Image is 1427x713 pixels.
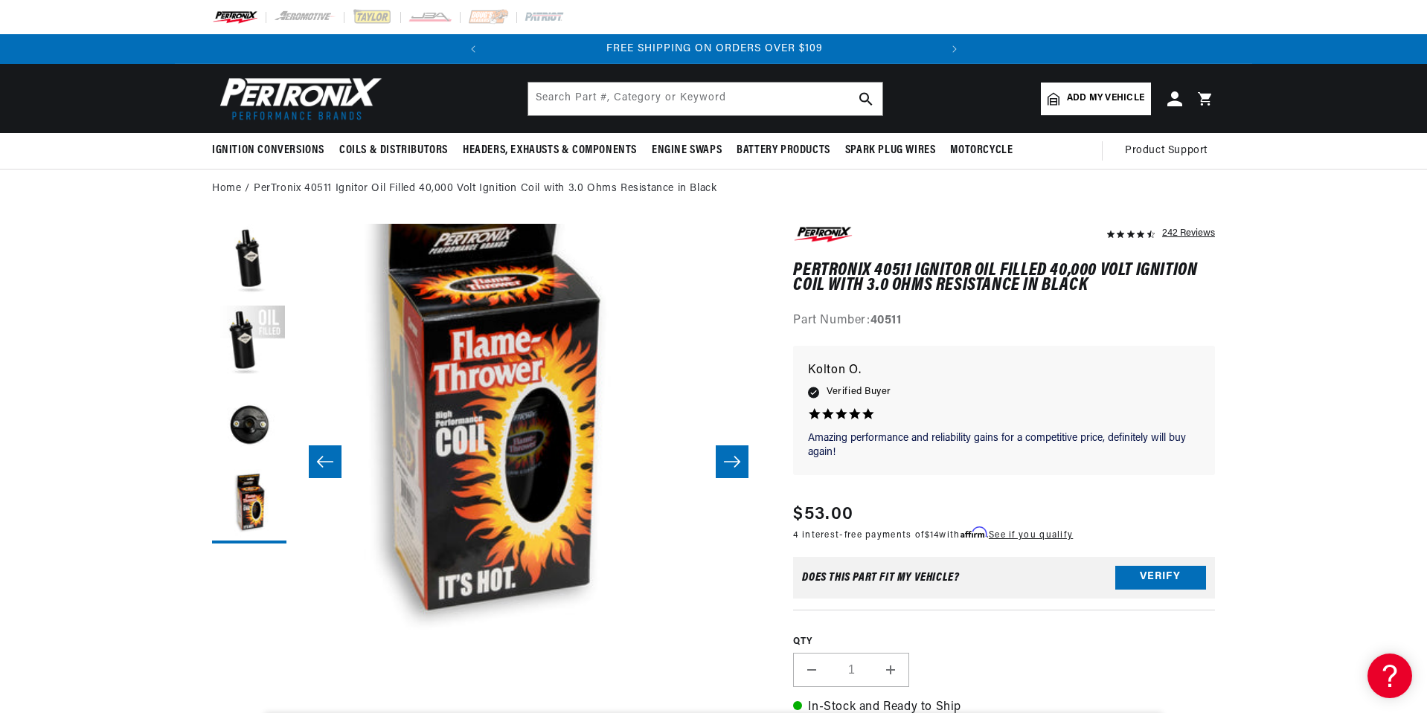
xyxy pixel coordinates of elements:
[309,445,341,478] button: Slide left
[1115,566,1206,590] button: Verify
[793,312,1215,331] div: Part Number:
[1162,224,1215,242] div: 242 Reviews
[950,143,1013,158] span: Motorcycle
[528,83,882,115] input: Search Part #, Category or Keyword
[1125,143,1208,159] span: Product Support
[212,133,332,168] summary: Ignition Conversions
[793,263,1215,294] h1: PerTronix 40511 Ignitor Oil Filled 40,000 Volt Ignition Coil with 3.0 Ohms Resistance in Black
[793,636,1215,648] label: QTY
[827,384,891,400] span: Verified Buyer
[212,181,241,197] a: Home
[838,133,943,168] summary: Spark Plug Wires
[212,143,324,158] span: Ignition Conversions
[943,133,1020,168] summary: Motorcycle
[793,501,853,528] span: $53.00
[1125,133,1215,169] summary: Product Support
[845,143,936,158] span: Spark Plug Wires
[212,224,286,298] button: Load image 1 in gallery view
[1041,83,1151,115] a: Add my vehicle
[652,143,722,158] span: Engine Swaps
[606,43,823,54] span: FREE SHIPPING ON ORDERS OVER $109
[339,143,448,158] span: Coils & Distributors
[489,41,940,57] div: 2 of 2
[870,314,902,326] strong: 40511
[802,572,959,584] div: Does This part fit My vehicle?
[1067,91,1144,106] span: Add my vehicle
[808,361,1200,381] p: Kolton O.
[212,387,286,462] button: Load image 3 in gallery view
[332,133,455,168] summary: Coils & Distributors
[212,306,286,380] button: Load image 2 in gallery view
[989,531,1073,540] a: See if you qualify - Learn more about Affirm Financing (opens in modal)
[940,34,969,64] button: Translation missing: en.sections.announcements.next_announcement
[808,431,1200,460] p: Amazing performance and reliability gains for a competitive price, definitely will buy again!
[212,224,763,700] media-gallery: Gallery Viewer
[212,73,383,124] img: Pertronix
[455,133,644,168] summary: Headers, Exhausts & Components
[212,469,286,543] button: Load image 4 in gallery view
[737,143,830,158] span: Battery Products
[961,527,987,538] span: Affirm
[254,181,716,197] a: PerTronix 40511 Ignitor Oil Filled 40,000 Volt Ignition Coil with 3.0 Ohms Resistance in Black
[925,531,940,540] span: $14
[644,133,729,168] summary: Engine Swaps
[850,83,882,115] button: search button
[489,41,940,57] div: Announcement
[212,181,1215,197] nav: breadcrumbs
[729,133,838,168] summary: Battery Products
[463,143,637,158] span: Headers, Exhausts & Components
[458,34,488,64] button: Translation missing: en.sections.announcements.previous_announcement
[793,528,1073,542] p: 4 interest-free payments of with .
[716,445,748,478] button: Slide right
[175,34,1252,64] slideshow-component: Translation missing: en.sections.announcements.announcement_bar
